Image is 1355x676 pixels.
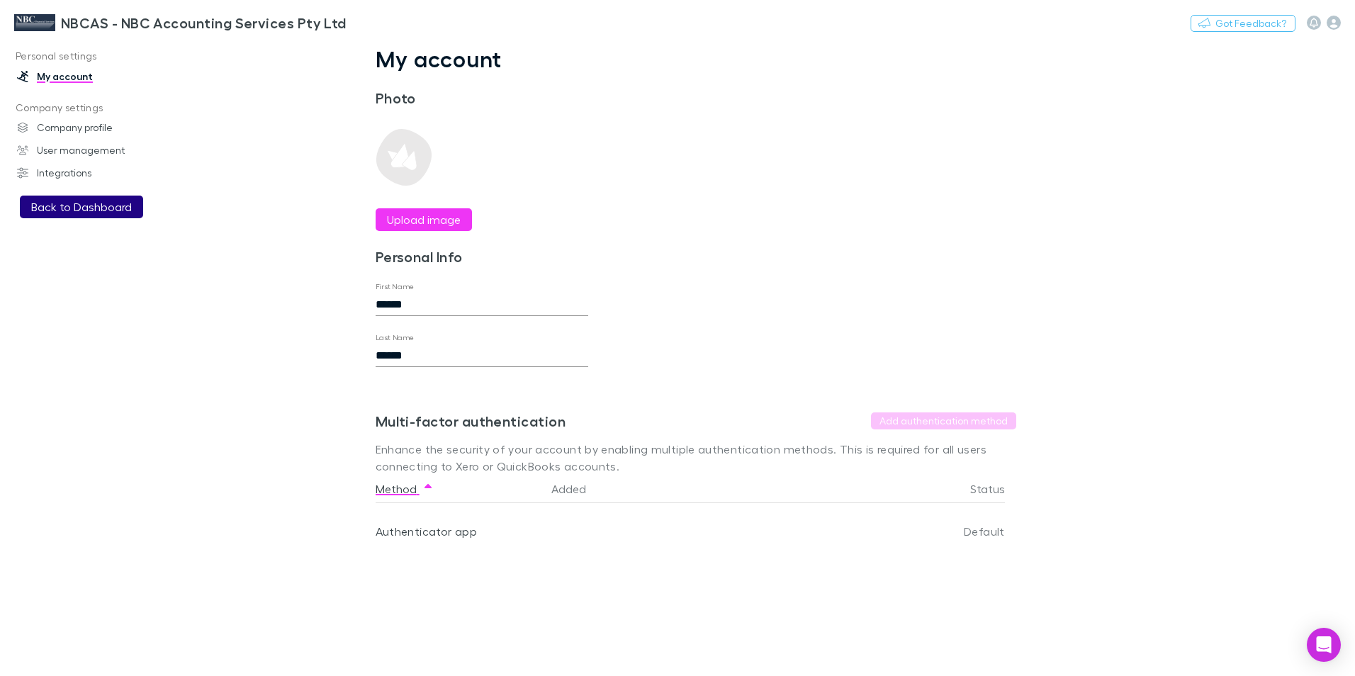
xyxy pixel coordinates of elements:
[376,503,540,560] div: Authenticator app
[376,475,434,503] button: Method
[3,47,191,65] p: Personal settings
[20,196,143,218] button: Back to Dashboard
[376,45,1016,72] h1: My account
[387,211,461,228] label: Upload image
[6,6,355,40] a: NBCAS - NBC Accounting Services Pty Ltd
[871,412,1016,429] button: Add authentication method
[14,14,55,31] img: NBCAS - NBC Accounting Services Pty Ltd's Logo
[3,116,191,139] a: Company profile
[1307,628,1341,662] div: Open Intercom Messenger
[877,503,1005,560] div: Default
[61,14,347,31] h3: NBCAS - NBC Accounting Services Pty Ltd
[376,332,415,343] label: Last Name
[3,99,191,117] p: Company settings
[3,162,191,184] a: Integrations
[376,441,1016,475] p: Enhance the security of your account by enabling multiple authentication methods. This is require...
[970,475,1022,503] button: Status
[376,412,566,429] h3: Multi-factor authentication
[376,248,588,265] h3: Personal Info
[3,65,191,88] a: My account
[3,139,191,162] a: User management
[551,475,603,503] button: Added
[376,129,432,186] img: Preview
[376,281,415,292] label: First Name
[1191,15,1295,32] button: Got Feedback?
[376,89,588,106] h3: Photo
[376,208,472,231] button: Upload image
